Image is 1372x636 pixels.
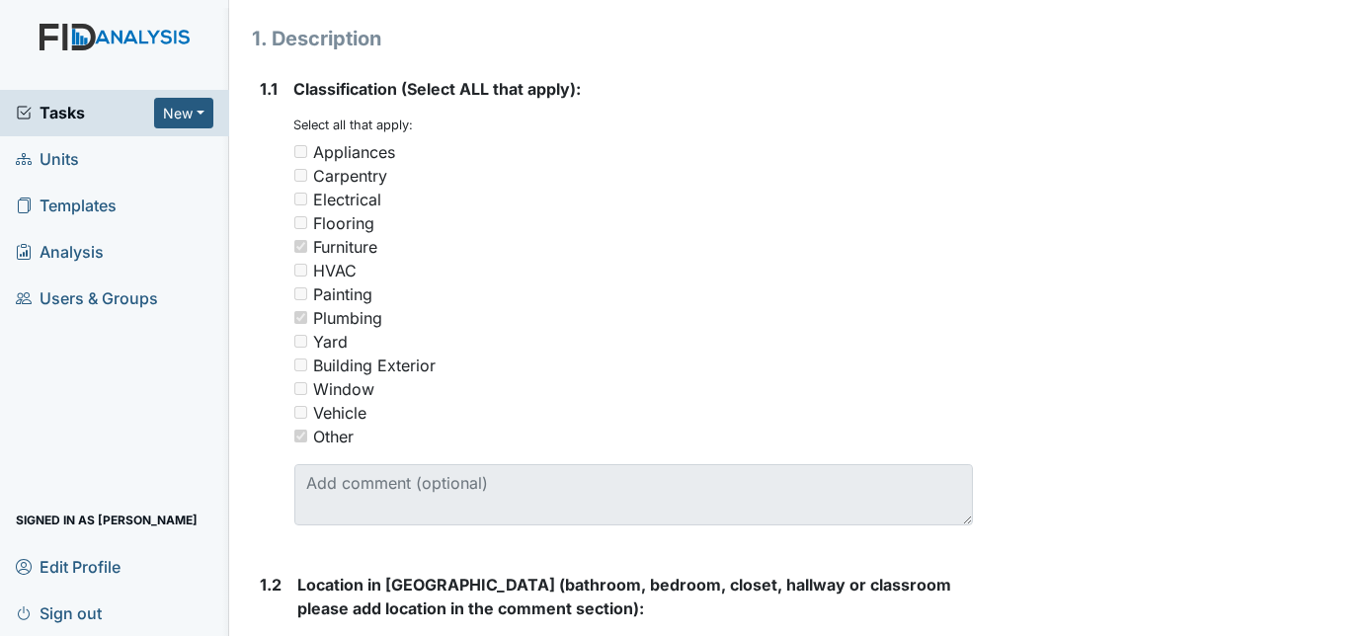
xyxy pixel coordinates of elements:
[16,283,158,314] span: Users & Groups
[294,430,307,442] input: Other
[294,335,307,348] input: Yard
[294,311,307,324] input: Plumbing
[314,377,375,401] div: Window
[294,118,414,132] small: Select all that apply:
[294,287,307,300] input: Painting
[294,169,307,182] input: Carpentry
[294,382,307,395] input: Window
[314,401,367,425] div: Vehicle
[16,101,154,124] a: Tasks
[314,282,373,306] div: Painting
[294,193,307,205] input: Electrical
[314,188,382,211] div: Electrical
[16,505,198,535] span: Signed in as [PERSON_NAME]
[294,358,307,371] input: Building Exterior
[314,425,355,448] div: Other
[294,79,582,99] span: Classification (Select ALL that apply):
[294,145,307,158] input: Appliances
[253,24,974,53] h1: 1. Description
[16,551,121,582] span: Edit Profile
[294,264,307,277] input: HVAC
[314,211,375,235] div: Flooring
[314,354,437,377] div: Building Exterior
[154,98,213,128] button: New
[314,306,383,330] div: Plumbing
[294,216,307,229] input: Flooring
[314,164,388,188] div: Carpentry
[298,575,952,618] span: Location in [GEOGRAPHIC_DATA] (bathroom, bedroom, closet, hallway or classroom please add locatio...
[16,191,117,221] span: Templates
[314,259,358,282] div: HVAC
[294,406,307,419] input: Vehicle
[261,573,282,596] label: 1.2
[314,140,396,164] div: Appliances
[261,77,279,101] label: 1.1
[314,330,349,354] div: Yard
[16,237,104,268] span: Analysis
[294,240,307,253] input: Furniture
[16,597,102,628] span: Sign out
[314,235,378,259] div: Furniture
[16,144,79,175] span: Units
